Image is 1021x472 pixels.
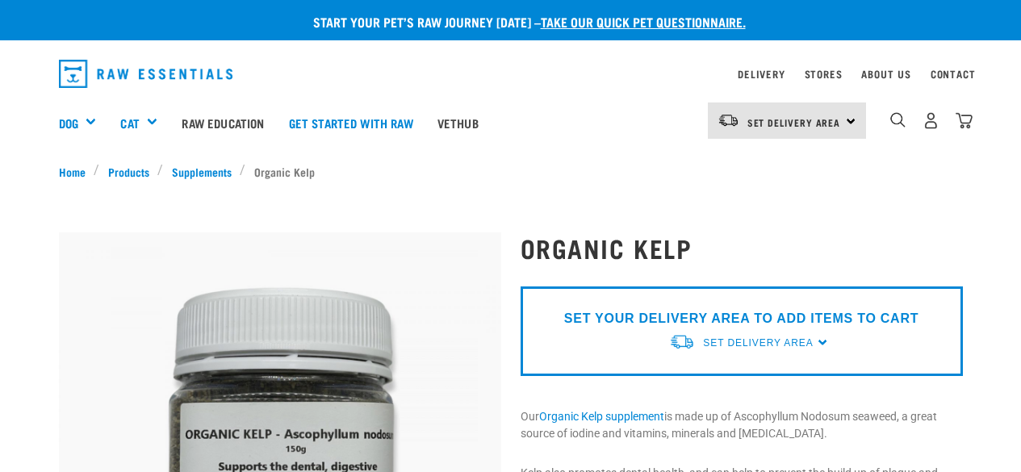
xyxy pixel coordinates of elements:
[521,233,963,262] h1: Organic Kelp
[99,163,157,180] a: Products
[956,112,973,129] img: home-icon@2x.png
[59,163,963,180] nav: breadcrumbs
[169,90,276,155] a: Raw Education
[539,410,664,423] a: Organic Kelp supplement
[163,163,240,180] a: Supplements
[747,119,841,125] span: Set Delivery Area
[669,333,695,350] img: van-moving.png
[703,337,813,349] span: Set Delivery Area
[59,60,233,88] img: Raw Essentials Logo
[59,114,78,132] a: Dog
[923,112,939,129] img: user.png
[861,71,910,77] a: About Us
[521,408,963,442] p: Our is made up of Ascophyllum Nodosum seaweed, a great source of iodine and vitamins, minerals an...
[541,18,746,25] a: take our quick pet questionnaire.
[931,71,976,77] a: Contact
[718,113,739,127] img: van-moving.png
[564,309,918,328] p: SET YOUR DELIVERY AREA TO ADD ITEMS TO CART
[425,90,491,155] a: Vethub
[805,71,843,77] a: Stores
[46,53,976,94] nav: dropdown navigation
[890,112,906,127] img: home-icon-1@2x.png
[120,114,139,132] a: Cat
[738,71,785,77] a: Delivery
[59,163,94,180] a: Home
[277,90,425,155] a: Get started with Raw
